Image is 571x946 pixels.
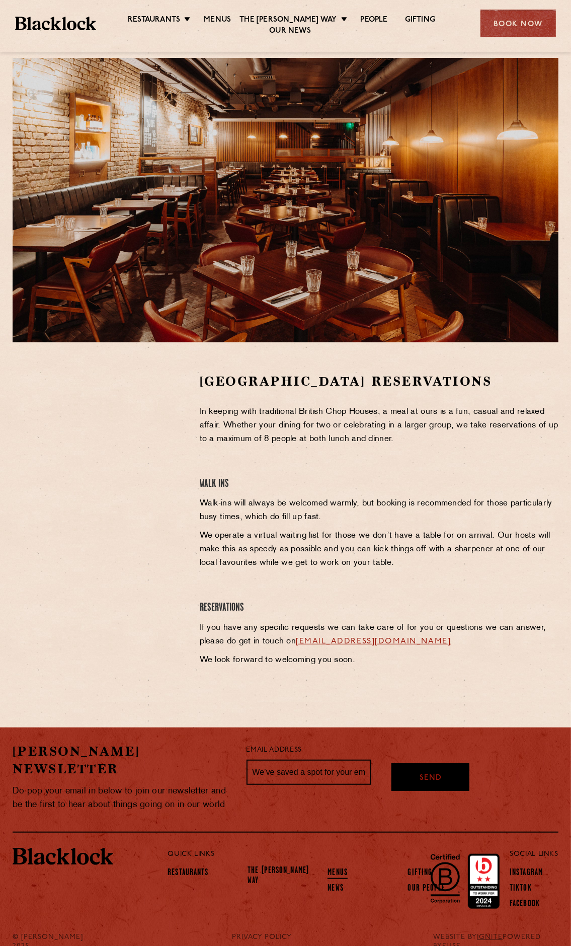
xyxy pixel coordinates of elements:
p: In keeping with traditional British Chop Houses, a meal at ours is a fun, casual and relaxed affa... [200,405,558,446]
iframe: OpenTable make booking widget [42,373,155,524]
h2: [GEOGRAPHIC_DATA] Reservations [200,373,558,390]
p: Social Links [510,848,558,861]
a: Our People [408,884,446,895]
a: Our News [269,26,311,37]
img: B-Corp-Logo-Black-RGB.svg [425,848,466,909]
a: [EMAIL_ADDRESS][DOMAIN_NAME] [296,637,451,645]
img: BL_Textured_Logo-footer-cropped.svg [15,17,96,30]
a: Instagram [510,868,543,879]
a: TikTok [510,884,532,895]
p: Do pop your email in below to join our newsletter and be the first to hear about things going on ... [13,784,231,812]
h4: Reservations [200,601,558,615]
span: Send [420,773,442,784]
label: Email Address [247,745,302,756]
a: Menus [204,15,231,26]
a: People [361,15,388,26]
p: If you have any specific requests we can take care of for you or questions we can answer, please ... [200,621,558,648]
a: Gifting [408,868,433,879]
a: Restaurants [168,868,208,879]
p: We look forward to welcoming you soon. [200,653,558,667]
a: PRIVACY POLICY [232,933,292,942]
div: Book Now [480,10,556,37]
p: Walk-ins will always be welcomed warmly, but booking is recommended for those particularly busy t... [200,497,558,524]
input: We’ve saved a spot for your email... [247,760,372,785]
a: Facebook [510,899,540,910]
img: BL_Textured_Logo-footer-cropped.svg [13,848,113,865]
a: The [PERSON_NAME] Way [248,866,319,887]
a: IGNITE [477,933,503,941]
p: Quick Links [168,848,479,861]
h2: [PERSON_NAME] Newsletter [13,743,231,778]
a: Restaurants [128,15,180,26]
a: News [328,884,343,895]
a: Gifting [405,15,435,26]
a: The [PERSON_NAME] Way [239,15,337,26]
a: Menus [328,868,348,879]
p: We operate a virtual waiting list for those we don’t have a table for on arrival. Our hosts will ... [200,529,558,570]
img: Accred_2023_2star.png [468,854,500,909]
h4: Walk Ins [200,477,558,491]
